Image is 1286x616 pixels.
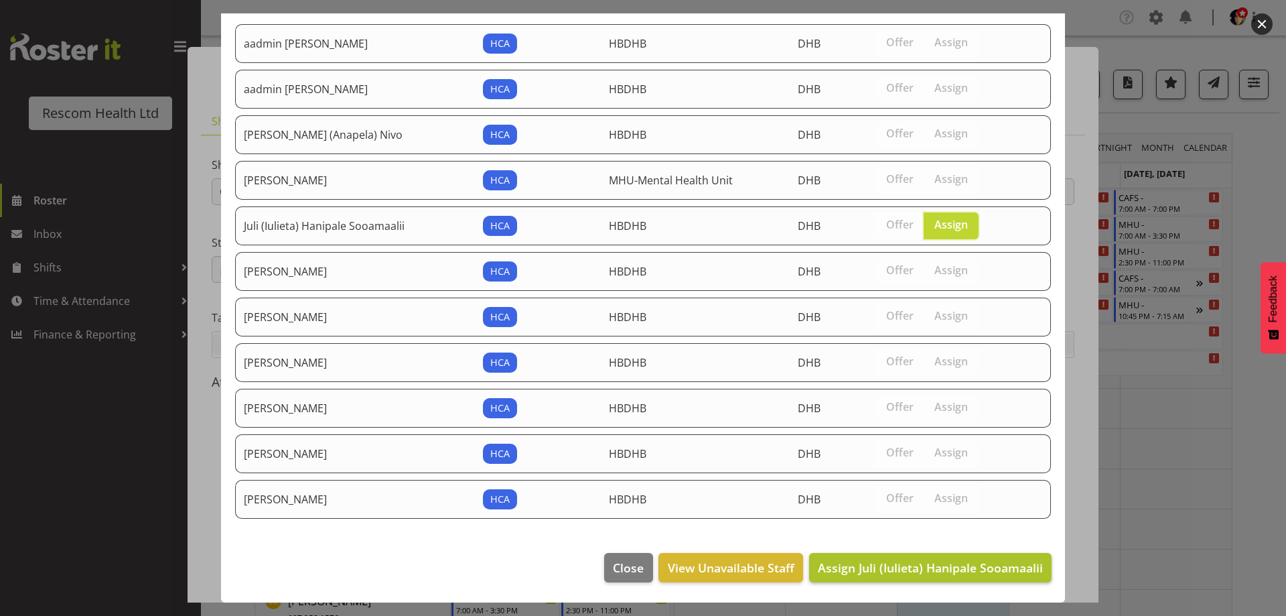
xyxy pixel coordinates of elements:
td: [PERSON_NAME] [235,343,475,382]
td: [PERSON_NAME] [235,434,475,473]
span: HCA [490,446,510,461]
span: Assign [934,81,968,95]
span: HCA [490,492,510,507]
span: Assign [934,218,968,231]
span: DHB [798,173,820,188]
span: Assign [934,127,968,140]
td: [PERSON_NAME] [235,480,475,519]
span: Feedback [1267,275,1279,322]
span: Assign [934,172,968,186]
span: Assign [934,36,968,49]
button: Close [604,553,652,582]
button: View Unavailable Staff [658,553,802,582]
span: Assign [934,400,968,414]
span: Assign [934,491,968,505]
span: DHB [798,219,820,233]
span: HBDHB [609,127,646,142]
span: Assign [934,446,968,459]
span: HBDHB [609,355,646,370]
span: HCA [490,173,510,188]
span: DHB [798,36,820,51]
span: HBDHB [609,36,646,51]
td: aadmin [PERSON_NAME] [235,24,475,63]
td: [PERSON_NAME] [235,298,475,336]
span: HCA [490,355,510,370]
span: Offer [886,446,914,459]
td: Juli (Iulieta) Hanipale Sooamaalii [235,206,475,245]
span: HCA [490,127,510,142]
span: Offer [886,400,914,414]
span: Close [613,559,644,576]
td: [PERSON_NAME] [235,161,475,200]
span: DHB [798,127,820,142]
span: HCA [490,219,510,233]
span: Offer [886,309,914,322]
span: HBDHB [609,492,646,507]
span: HBDHB [609,446,646,461]
span: HBDHB [609,219,646,233]
button: Feedback - Show survey [1261,262,1286,353]
span: Offer [886,263,914,277]
span: MHU-Mental Health Unit [609,173,733,188]
span: HCA [490,82,510,97]
span: Assign [934,355,968,368]
td: [PERSON_NAME] [235,252,475,291]
span: HBDHB [609,310,646,324]
span: HCA [490,36,510,51]
span: HBDHB [609,82,646,97]
span: HCA [490,310,510,324]
span: Assign [934,263,968,277]
span: Offer [886,172,914,186]
span: HBDHB [609,264,646,279]
td: aadmin [PERSON_NAME] [235,70,475,109]
span: Offer [886,218,914,231]
span: DHB [798,264,820,279]
td: [PERSON_NAME] [235,389,475,428]
span: Offer [886,355,914,368]
span: Offer [886,491,914,505]
button: Assign Juli (Iulieta) Hanipale Sooamaalii [809,553,1052,582]
span: Assign [934,309,968,322]
span: HCA [490,401,510,416]
span: Assign Juli (Iulieta) Hanipale Sooamaalii [818,560,1043,576]
span: DHB [798,82,820,97]
span: Offer [886,127,914,140]
span: Offer [886,36,914,49]
span: Offer [886,81,914,95]
span: View Unavailable Staff [668,559,794,576]
span: DHB [798,401,820,416]
span: DHB [798,310,820,324]
span: DHB [798,492,820,507]
td: [PERSON_NAME] (Anapela) Nivo [235,115,475,154]
span: HBDHB [609,401,646,416]
span: HCA [490,264,510,279]
span: DHB [798,355,820,370]
span: DHB [798,446,820,461]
